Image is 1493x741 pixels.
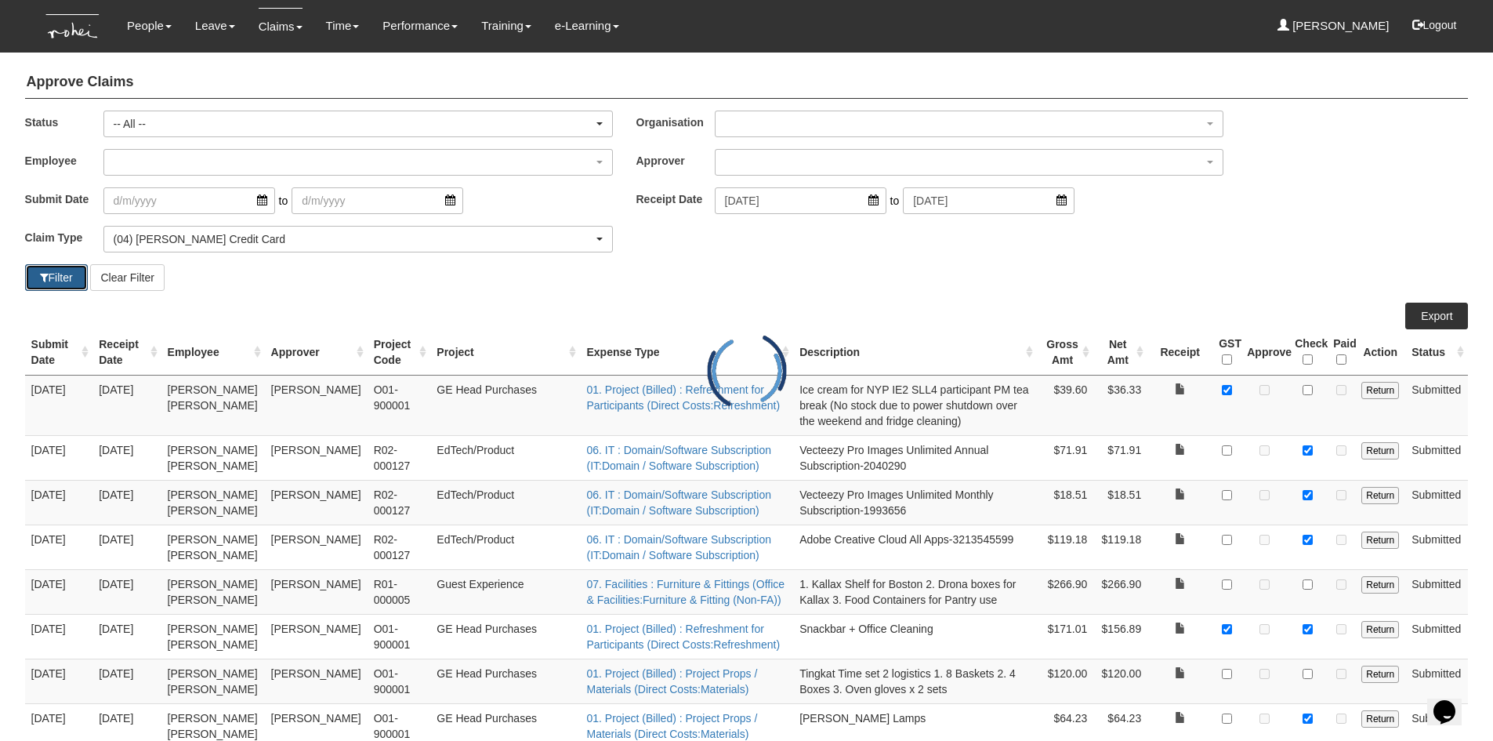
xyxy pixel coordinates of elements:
[1361,532,1399,549] input: Return
[25,480,93,525] td: [DATE]
[1361,710,1399,728] input: Return
[1361,576,1399,594] input: Return
[481,8,531,44] a: Training
[368,435,431,480] td: R02-000127
[368,375,431,435] td: O01-900001
[265,569,368,614] td: [PERSON_NAME]
[586,623,780,651] a: 01. Project (Billed) : Refreshment for Participants (Direct Costs:Refreshment)
[1405,525,1468,569] td: Submitted
[114,231,593,247] div: (04) [PERSON_NAME] Credit Card
[793,435,1037,480] td: Vecteezy Pro Images Unlimited Annual Subscription-2040290
[1288,329,1327,376] th: Check
[161,525,265,569] td: [PERSON_NAME] [PERSON_NAME]
[1093,525,1147,569] td: $119.18
[636,187,715,210] label: Receipt Date
[1093,569,1147,614] td: $266.90
[368,480,431,525] td: R02-000127
[265,435,368,480] td: [PERSON_NAME]
[1093,435,1147,480] td: $71.91
[25,435,93,480] td: [DATE]
[1427,678,1477,725] iframe: chat widget
[1277,8,1390,44] a: [PERSON_NAME]
[161,569,265,614] td: [PERSON_NAME] [PERSON_NAME]
[265,525,368,569] td: [PERSON_NAME]
[1355,329,1405,376] th: Action
[430,659,580,703] td: GE Head Purchases
[259,8,303,45] a: Claims
[1327,329,1355,376] th: Paid
[1093,329,1147,376] th: Net Amt : activate to sort column ascending
[265,614,368,659] td: [PERSON_NAME]
[636,149,715,172] label: Approver
[1405,435,1468,480] td: Submitted
[430,525,580,569] td: EdTech/Product
[886,187,904,214] span: to
[292,187,463,214] input: d/m/yyyy
[25,375,93,435] td: [DATE]
[636,111,715,133] label: Organisation
[1093,659,1147,703] td: $120.00
[586,533,771,561] a: 06. IT : Domain/Software Subscription (IT:Domain / Software Subscription)
[793,375,1037,435] td: Ice cream for NYP IE2 SLL4 participant PM tea break (No stock due to power shutdown over the week...
[25,659,93,703] td: [DATE]
[92,480,161,525] td: [DATE]
[92,329,161,376] th: Receipt Date : activate to sort column ascending
[1147,329,1212,376] th: Receipt
[1361,382,1399,399] input: Return
[793,525,1037,569] td: Adobe Creative Cloud All Apps-3213545599
[275,187,292,214] span: to
[580,329,793,376] th: Expense Type : activate to sort column ascending
[161,329,265,376] th: Employee : activate to sort column ascending
[127,8,172,44] a: People
[1037,569,1094,614] td: $266.90
[265,375,368,435] td: [PERSON_NAME]
[92,525,161,569] td: [DATE]
[1212,329,1241,376] th: GST
[161,614,265,659] td: [PERSON_NAME] [PERSON_NAME]
[195,8,235,44] a: Leave
[161,659,265,703] td: [PERSON_NAME] [PERSON_NAME]
[430,480,580,525] td: EdTech/Product
[92,435,161,480] td: [DATE]
[793,569,1037,614] td: 1. Kallax Shelf for Boston 2. Drona boxes for Kallax 3. Food Containers for Pantry use
[1361,666,1399,683] input: Return
[1241,329,1288,376] th: Approve
[25,67,1469,99] h4: Approve Claims
[382,8,458,44] a: Performance
[1405,480,1468,525] td: Submitted
[1037,659,1094,703] td: $120.00
[430,614,580,659] td: GE Head Purchases
[368,569,431,614] td: R01-000005
[161,375,265,435] td: [PERSON_NAME] [PERSON_NAME]
[793,614,1037,659] td: Snackbar + Office Cleaning
[586,444,771,472] a: 06. IT : Domain/Software Subscription (IT:Domain / Software Subscription)
[1405,375,1468,435] td: Submitted
[103,187,275,214] input: d/m/yyyy
[1037,525,1094,569] td: $119.18
[1037,329,1094,376] th: Gross Amt : activate to sort column ascending
[368,329,431,376] th: Project Code : activate to sort column ascending
[793,329,1037,376] th: Description : activate to sort column ascending
[25,187,103,210] label: Submit Date
[1361,487,1399,504] input: Return
[25,264,88,291] button: Filter
[1093,375,1147,435] td: $36.33
[265,659,368,703] td: [PERSON_NAME]
[903,187,1074,214] input: d/m/yyyy
[1037,375,1094,435] td: $39.60
[430,435,580,480] td: EdTech/Product
[92,659,161,703] td: [DATE]
[430,375,580,435] td: GE Head Purchases
[92,569,161,614] td: [DATE]
[1361,621,1399,638] input: Return
[265,480,368,525] td: [PERSON_NAME]
[25,111,103,133] label: Status
[586,489,771,517] a: 06. IT : Domain/Software Subscription (IT:Domain / Software Subscription)
[90,264,164,291] button: Clear Filter
[715,187,886,214] input: d/m/yyyy
[1401,6,1468,44] button: Logout
[103,226,613,252] button: (04) [PERSON_NAME] Credit Card
[1361,442,1399,459] input: Return
[586,578,785,606] a: 07. Facilities : Furniture & Fittings (Office & Facilities:Furniture & Fitting (Non-FA))
[1093,614,1147,659] td: $156.89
